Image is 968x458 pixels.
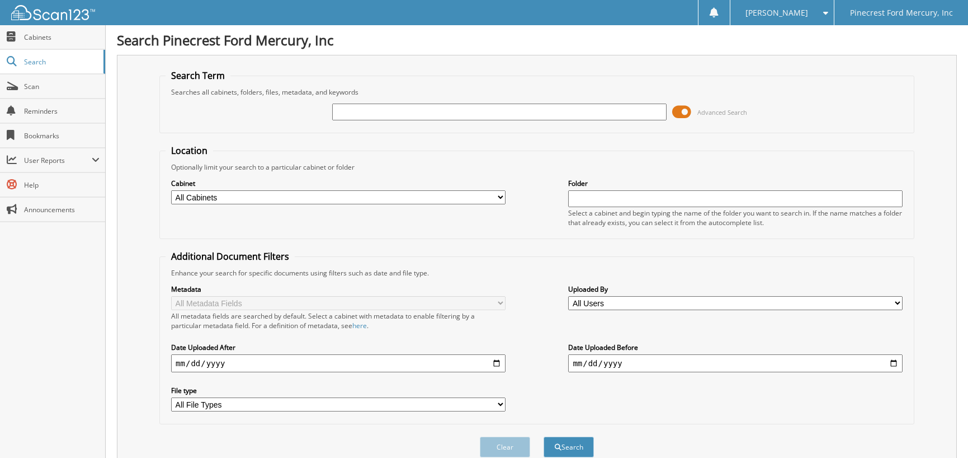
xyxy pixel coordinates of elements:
[11,5,95,20] img: scan123-logo-white.svg
[171,354,506,372] input: start
[166,87,908,97] div: Searches all cabinets, folders, files, metadata, and keywords
[568,343,903,352] label: Date Uploaded Before
[24,131,100,141] span: Bookmarks
[480,437,530,457] button: Clear
[166,144,213,157] legend: Location
[544,437,594,457] button: Search
[171,284,506,294] label: Metadata
[568,354,903,372] input: end
[171,311,506,330] div: All metadata fields are searched by default. Select a cabinet with metadata to enable filtering b...
[171,343,506,352] label: Date Uploaded After
[166,250,295,263] legend: Additional Document Filters
[171,386,506,395] label: File type
[171,179,506,188] label: Cabinet
[568,284,903,294] label: Uploaded By
[24,32,100,42] span: Cabinets
[166,69,230,82] legend: Search Term
[117,31,957,49] h1: Search Pinecrest Ford Mercury, Inc
[24,180,100,190] span: Help
[166,268,908,278] div: Enhance your search for specific documents using filters such as date and file type.
[24,205,100,214] span: Announcements
[24,156,92,165] span: User Reports
[850,10,953,16] span: Pinecrest Ford Mercury, Inc
[568,179,903,188] label: Folder
[352,321,367,330] a: here
[24,82,100,91] span: Scan
[697,108,747,116] span: Advanced Search
[745,10,808,16] span: [PERSON_NAME]
[24,57,98,67] span: Search
[568,208,903,227] div: Select a cabinet and begin typing the name of the folder you want to search in. If the name match...
[24,106,100,116] span: Reminders
[166,162,908,172] div: Optionally limit your search to a particular cabinet or folder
